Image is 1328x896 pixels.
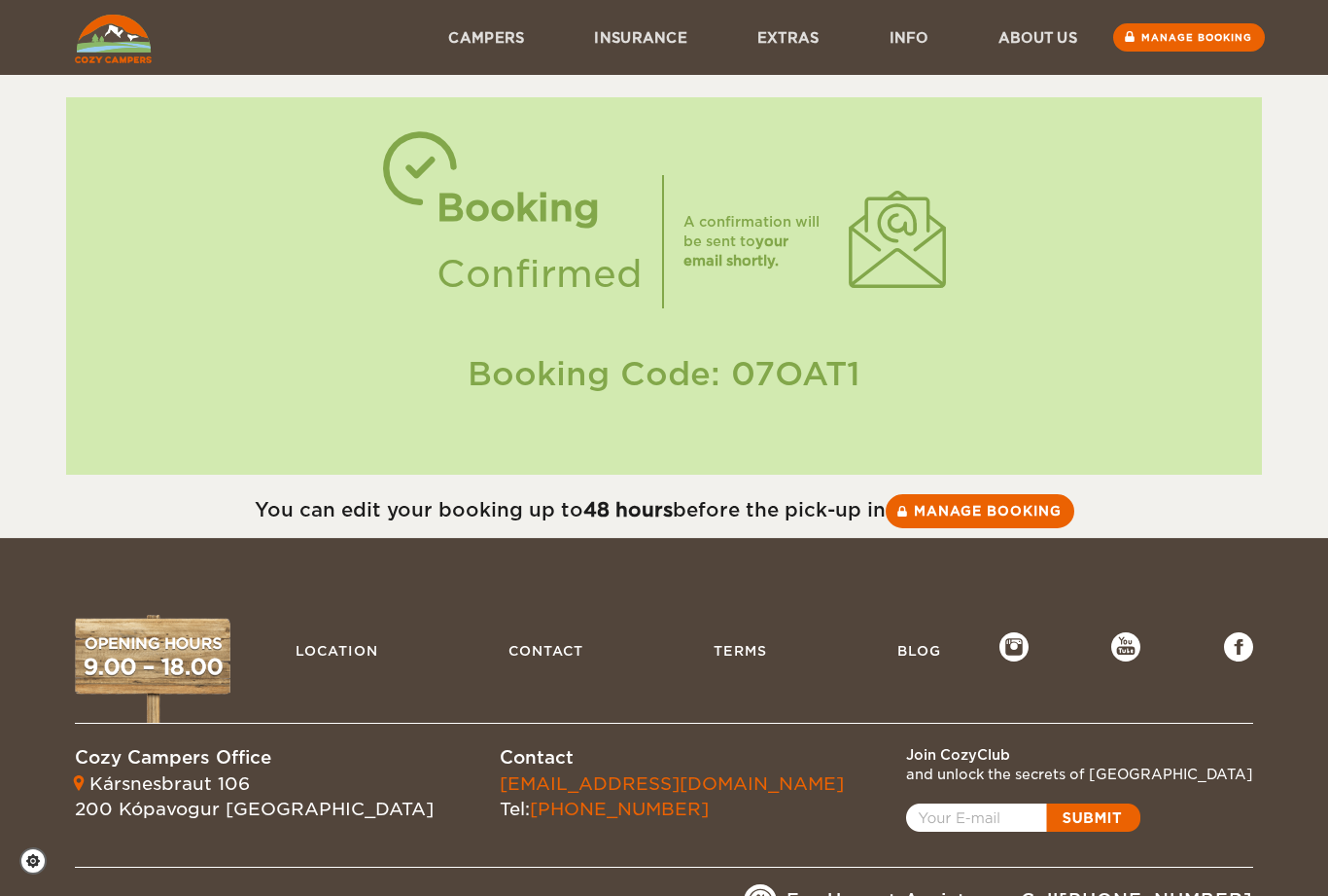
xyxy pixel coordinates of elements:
[906,804,1140,832] a: Open popup
[499,632,593,669] a: Contact
[583,498,673,521] strong: 48 hours
[75,771,434,821] div: Kársnesbraut 106 200 Kópavogur [GEOGRAPHIC_DATA]
[75,15,152,63] img: Cozy Campers
[1113,23,1265,52] a: Manage booking
[500,771,844,821] div: Tel:
[19,847,59,875] a: Cookie settings
[704,632,777,669] a: Terms
[86,351,1241,397] div: Booking Code: 07OAT1
[286,632,388,669] a: Location
[75,745,434,771] div: Cozy Campers Office
[906,765,1253,784] div: and unlock the secrets of [GEOGRAPHIC_DATA]
[530,799,709,819] a: [PHONE_NUMBER]
[906,745,1253,765] div: Join CozyClub
[500,773,844,794] a: [EMAIL_ADDRESS][DOMAIN_NAME]
[886,494,1074,528] a: Manage booking
[888,632,951,669] a: Blog
[500,745,844,771] div: Contact
[683,212,829,270] div: A confirmation will be sent to
[437,175,643,241] div: Booking
[437,241,643,307] div: Confirmed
